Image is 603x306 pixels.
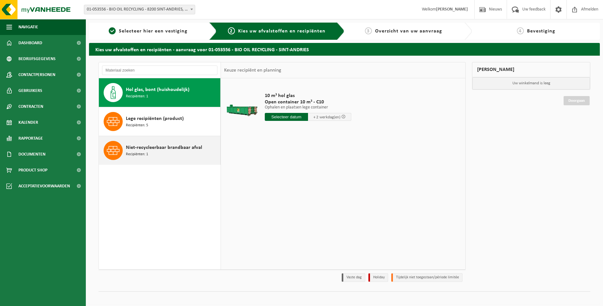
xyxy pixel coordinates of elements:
[265,105,351,110] p: Ophalen en plaatsen lege container
[99,107,221,136] button: Lege recipiënten (product) Recipiënten: 5
[126,86,189,94] span: Hol glas, bont (huishoudelijk)
[228,27,235,34] span: 2
[92,27,204,35] a: 1Selecteer hier een vestiging
[265,99,351,105] span: Open container 10 m³ - C10
[18,146,45,162] span: Documenten
[472,77,590,89] p: Uw winkelmand is leeg
[18,130,43,146] span: Rapportage
[221,62,284,78] div: Keuze recipiënt en planning
[265,113,308,121] input: Selecteer datum
[365,27,372,34] span: 3
[18,162,47,178] span: Product Shop
[517,27,524,34] span: 4
[391,273,463,282] li: Tijdelijk niet toegestaan/période limitée
[18,178,70,194] span: Acceptatievoorwaarden
[126,115,184,122] span: Lege recipiënten (product)
[375,29,442,34] span: Overzicht van uw aanvraag
[126,122,148,129] span: Recipiënten: 5
[99,78,221,107] button: Hol glas, bont (huishoudelijk) Recipiënten: 1
[102,66,217,75] input: Materiaal zoeken
[18,67,55,83] span: Contactpersonen
[368,273,388,282] li: Holiday
[126,144,202,151] span: Niet-recycleerbaar brandbaar afval
[18,83,42,99] span: Gebruikers
[527,29,555,34] span: Bevestiging
[109,27,116,34] span: 1
[18,115,38,130] span: Kalender
[126,151,148,157] span: Recipiënten: 1
[119,29,188,34] span: Selecteer hier een vestiging
[436,7,468,12] strong: [PERSON_NAME]
[238,29,325,34] span: Kies uw afvalstoffen en recipiënten
[313,115,340,119] span: + 2 werkdag(en)
[564,96,590,105] a: Doorgaan
[84,5,195,14] span: 01-053556 - BIO OIL RECYCLING - 8200 SINT-ANDRIES, DIRK MARTENSSTRAAT 12
[18,19,38,35] span: Navigatie
[99,136,221,165] button: Niet-recycleerbaar brandbaar afval Recipiënten: 1
[265,93,351,99] span: 10 m³ hol glas
[342,273,365,282] li: Vaste dag
[18,51,56,67] span: Bedrijfsgegevens
[89,43,600,55] h2: Kies uw afvalstoffen en recipiënten - aanvraag voor 01-053556 - BIO OIL RECYCLING - SINT-ANDRIES
[18,35,42,51] span: Dashboard
[472,62,590,77] div: [PERSON_NAME]
[18,99,43,115] span: Contracten
[126,94,148,100] span: Recipiënten: 1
